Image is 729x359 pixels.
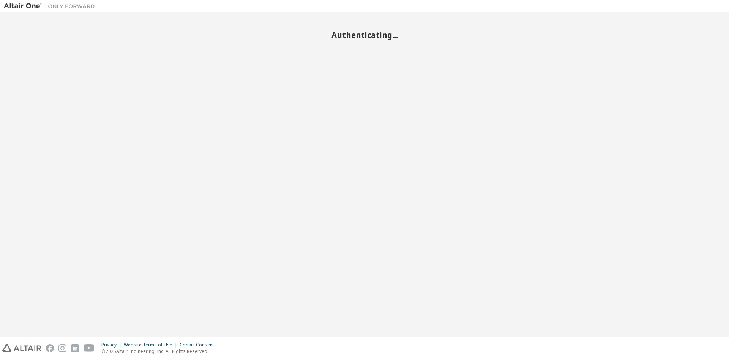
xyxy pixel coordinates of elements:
[84,344,95,352] img: youtube.svg
[124,342,180,348] div: Website Terms of Use
[4,30,725,40] h2: Authenticating...
[4,2,99,10] img: Altair One
[2,344,41,352] img: altair_logo.svg
[101,348,219,354] p: © 2025 Altair Engineering, Inc. All Rights Reserved.
[101,342,124,348] div: Privacy
[58,344,66,352] img: instagram.svg
[71,344,79,352] img: linkedin.svg
[180,342,219,348] div: Cookie Consent
[46,344,54,352] img: facebook.svg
